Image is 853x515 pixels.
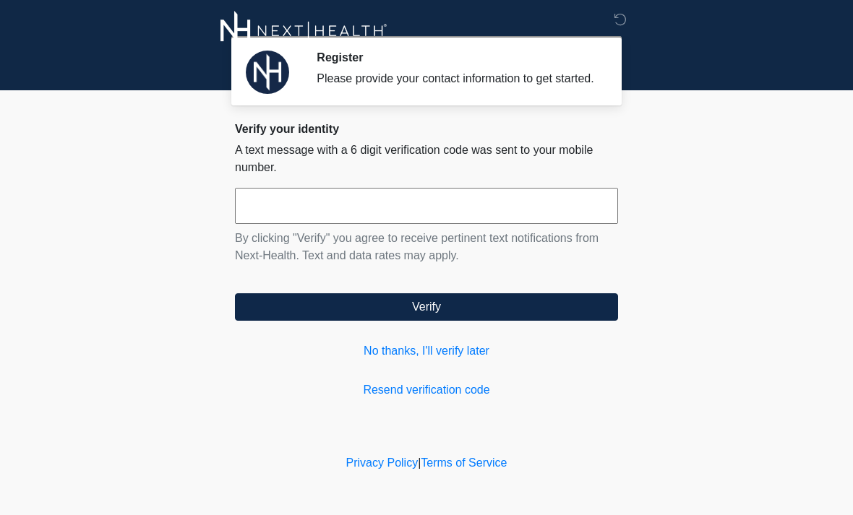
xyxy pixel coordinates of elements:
img: Agent Avatar [246,51,289,94]
img: Next-Health Logo [220,11,387,51]
p: A text message with a 6 digit verification code was sent to your mobile number. [235,142,618,176]
a: Privacy Policy [346,456,419,469]
a: | [418,456,421,469]
div: Please provide your contact information to get started. [317,70,596,87]
a: Terms of Service [421,456,507,469]
a: Resend verification code [235,381,618,399]
button: Verify [235,293,618,321]
a: No thanks, I'll verify later [235,342,618,360]
h2: Verify your identity [235,122,618,136]
p: By clicking "Verify" you agree to receive pertinent text notifications from Next-Health. Text and... [235,230,618,264]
